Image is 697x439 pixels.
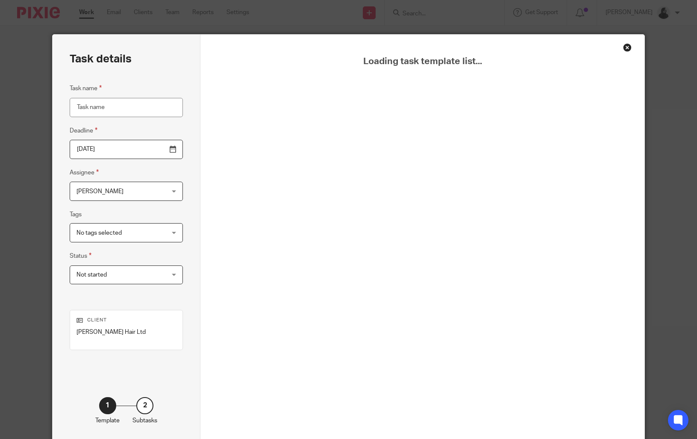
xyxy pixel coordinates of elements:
span: Loading task template list... [222,56,623,67]
label: Status [70,251,91,261]
div: Close this dialog window [623,43,632,52]
div: 2 [136,397,153,414]
div: 1 [99,397,116,414]
p: Client [76,317,176,324]
label: Task name [70,83,102,93]
span: [PERSON_NAME] [76,189,124,194]
span: No tags selected [76,230,122,236]
input: Task name [70,98,183,117]
label: Assignee [70,168,99,177]
label: Deadline [70,126,97,136]
p: Subtasks [132,416,157,425]
label: Tags [70,210,82,219]
h2: Task details [70,52,132,66]
p: [PERSON_NAME] Hair Ltd [76,328,176,336]
p: Template [95,416,120,425]
span: Not started [76,272,107,278]
input: Pick a date [70,140,183,159]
